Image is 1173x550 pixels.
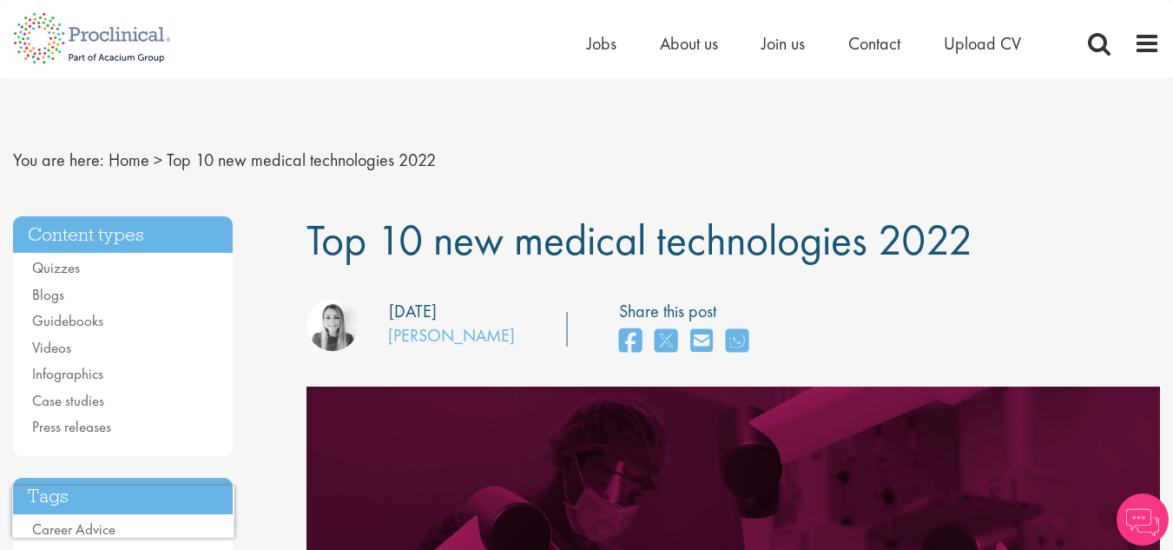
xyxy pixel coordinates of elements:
a: Quizzes [32,258,80,277]
span: You are here: [13,149,104,171]
div: [DATE] [389,299,437,324]
a: Contact [848,32,900,55]
a: share on twitter [655,323,677,361]
a: share on facebook [619,323,642,361]
label: Share this post [619,299,757,324]
a: [PERSON_NAME] [388,324,515,347]
a: Jobs [587,32,616,55]
span: Top 10 new medical technologies 2022 [167,149,436,171]
h3: Tags [13,478,233,515]
img: Hannah Burke [306,299,359,351]
a: Press releases [32,417,111,436]
a: Case studies [32,391,104,410]
a: Join us [761,32,805,55]
a: share on email [690,323,713,361]
a: Infographics [32,364,103,383]
img: Chatbot [1117,494,1169,546]
a: breadcrumb link [109,149,149,171]
span: > [154,149,162,171]
iframe: reCAPTCHA [12,486,234,538]
a: Videos [32,338,71,357]
a: Guidebooks [32,311,103,330]
h3: Content types [13,216,233,254]
a: About us [660,32,718,55]
a: Upload CV [944,32,1021,55]
a: share on whats app [726,323,748,361]
a: Blogs [32,285,64,304]
span: Top 10 new medical technologies 2022 [306,212,972,268]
